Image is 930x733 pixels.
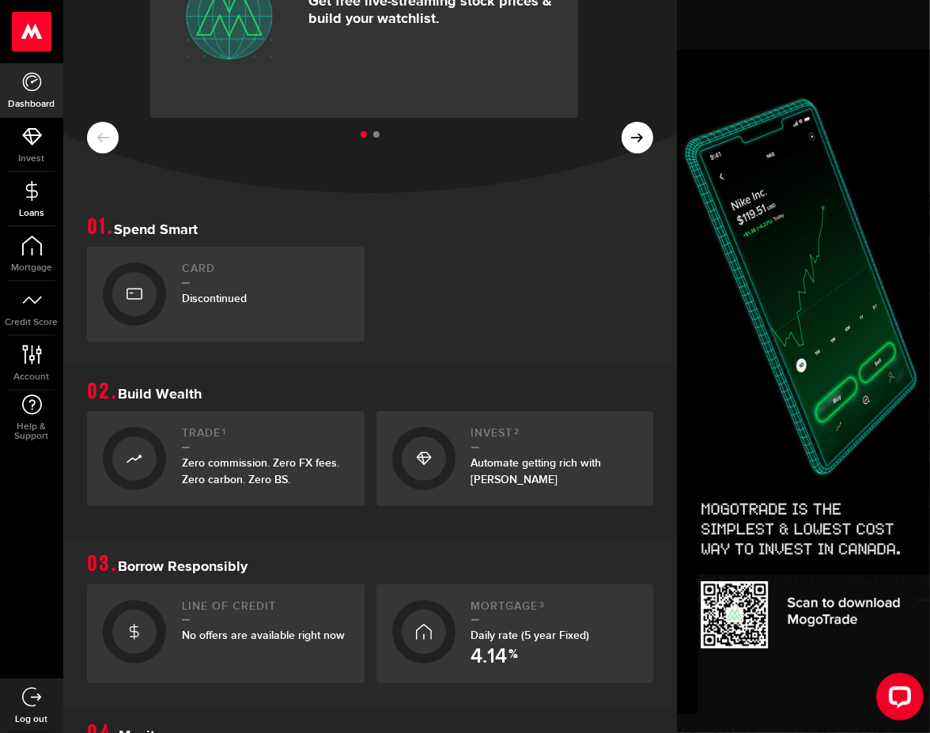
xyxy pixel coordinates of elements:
[182,629,345,642] span: No offers are available right now
[87,411,365,506] a: Trade1Zero commission. Zero FX fees. Zero carbon. Zero BS.
[182,427,349,448] h2: Trade
[515,427,520,436] sup: 2
[87,247,365,342] a: CardDiscontinued
[471,456,602,486] span: Automate getting rich with [PERSON_NAME]
[677,50,930,733] img: Side-banner-trade-up-1126-380x1026
[182,600,349,622] h2: Line of credit
[182,263,349,284] h2: Card
[182,456,339,486] span: Zero commission. Zero FX fees. Zero carbon. Zero BS.
[509,648,519,667] span: %
[471,427,638,448] h2: Invest
[87,554,653,576] h1: Borrow Responsibly
[87,381,653,403] h1: Build Wealth
[471,647,508,667] span: 4.14
[182,292,247,305] span: Discontinued
[376,584,654,684] a: Mortgage3Daily rate (5 year Fixed) 4.14 %
[87,217,653,239] h1: Spend Smart
[471,629,590,642] span: Daily rate (5 year Fixed)
[222,427,226,436] sup: 1
[471,600,638,622] h2: Mortgage
[87,584,365,684] a: Line of creditNo offers are available right now
[540,600,546,610] sup: 3
[376,411,654,506] a: Invest2Automate getting rich with [PERSON_NAME]
[864,667,930,733] iframe: LiveChat chat widget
